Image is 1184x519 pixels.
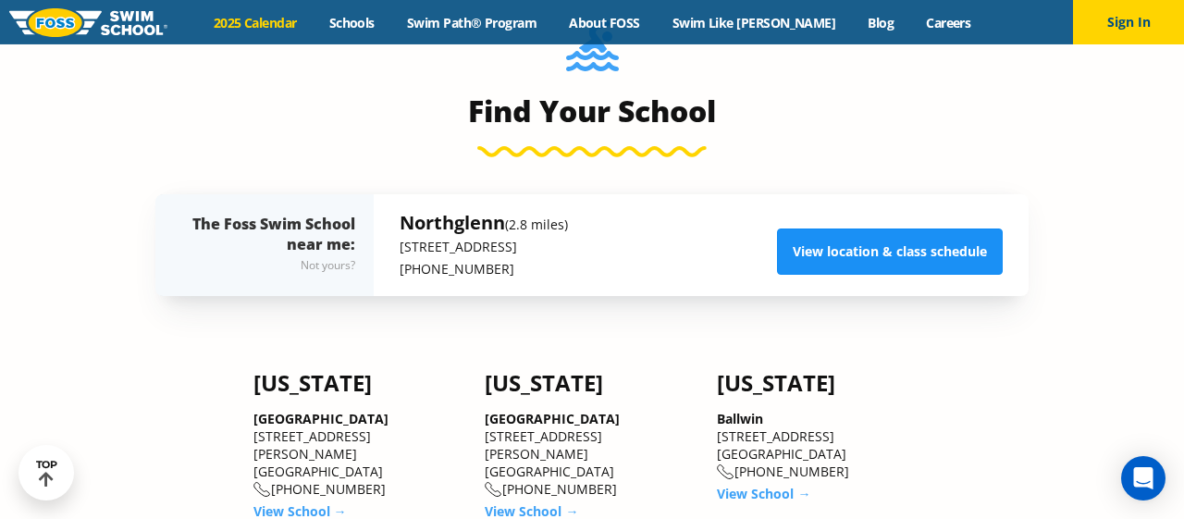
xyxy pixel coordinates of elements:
[485,410,698,499] div: [STREET_ADDRESS][PERSON_NAME] [GEOGRAPHIC_DATA] [PHONE_NUMBER]
[505,216,568,233] small: (2.8 miles)
[390,14,552,31] a: Swim Path® Program
[400,258,568,280] p: [PHONE_NUMBER]
[717,370,931,396] h4: [US_STATE]
[485,482,502,498] img: location-phone-o-icon.svg
[852,14,910,31] a: Blog
[253,410,388,427] a: [GEOGRAPHIC_DATA]
[253,482,271,498] img: location-phone-o-icon.svg
[717,410,763,427] a: Ballwin
[1121,456,1165,500] div: Open Intercom Messenger
[400,236,568,258] p: [STREET_ADDRESS]
[485,410,620,427] a: [GEOGRAPHIC_DATA]
[553,14,657,31] a: About FOSS
[717,410,931,481] div: [STREET_ADDRESS] [GEOGRAPHIC_DATA] [PHONE_NUMBER]
[400,210,568,236] h5: Northglenn
[36,459,57,488] div: TOP
[155,93,1029,130] h3: Find Your School
[566,20,619,83] img: Foss-Location-Swimming-Pool-Person.svg
[192,214,355,277] div: The Foss Swim School near me:
[253,370,467,396] h4: [US_STATE]
[192,254,355,277] div: Not yours?
[253,410,467,499] div: [STREET_ADDRESS][PERSON_NAME] [GEOGRAPHIC_DATA] [PHONE_NUMBER]
[717,464,734,480] img: location-phone-o-icon.svg
[485,370,698,396] h4: [US_STATE]
[717,485,810,502] a: View School →
[656,14,852,31] a: Swim Like [PERSON_NAME]
[197,14,313,31] a: 2025 Calendar
[9,8,167,37] img: FOSS Swim School Logo
[313,14,390,31] a: Schools
[910,14,987,31] a: Careers
[777,229,1003,275] a: View location & class schedule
